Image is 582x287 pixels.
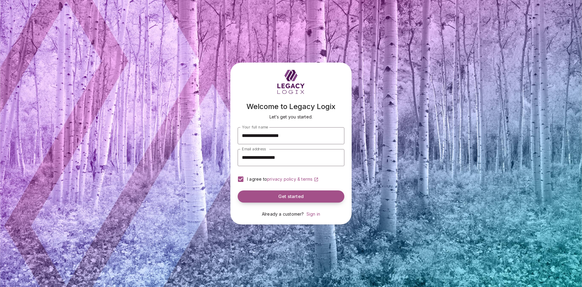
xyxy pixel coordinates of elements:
[306,211,320,217] a: Sign in
[269,114,313,119] span: Let’s get you started.
[267,176,313,182] span: privacy policy & terms
[242,147,266,151] span: Email address
[246,102,336,111] span: Welcome to Legacy Logix
[247,176,267,182] span: I agree to
[278,194,304,200] span: Get started
[262,211,304,217] span: Already a customer?
[238,190,344,203] button: Get started
[242,125,268,129] span: Your full name
[267,176,319,182] a: privacy policy & terms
